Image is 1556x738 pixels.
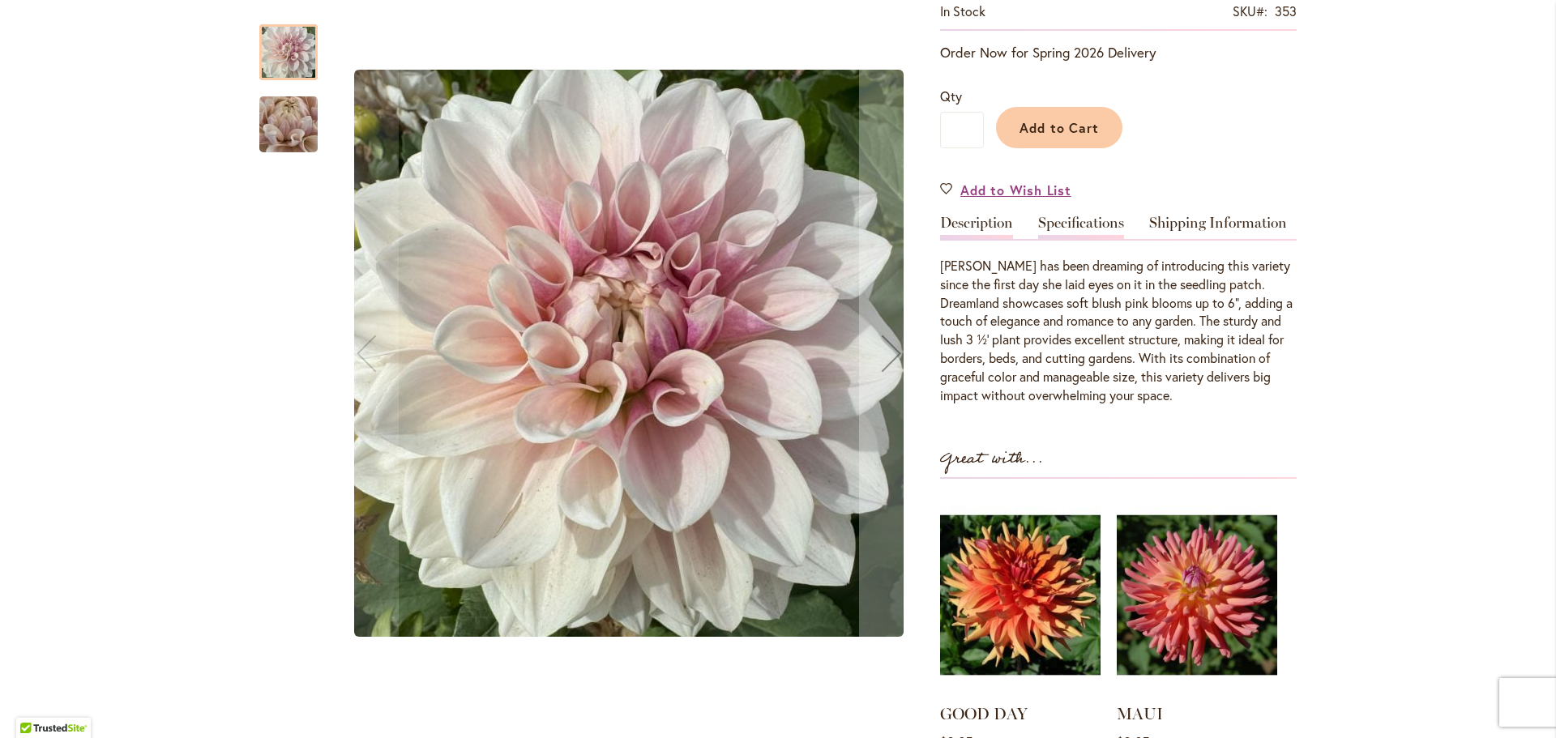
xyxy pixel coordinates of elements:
[940,181,1071,199] a: Add to Wish List
[12,680,58,726] iframe: Launch Accessibility Center
[940,446,1044,472] strong: Great with...
[259,80,318,152] div: DREAMLAND
[940,2,985,19] span: In stock
[1020,119,1100,136] span: Add to Cart
[940,215,1013,239] a: Description
[940,257,1297,405] p: [PERSON_NAME] has been dreaming of introducing this variety since the first day she laid eyes on ...
[334,8,998,699] div: Product Images
[940,495,1101,696] img: GOOD DAY
[859,8,924,699] button: Next
[1117,704,1163,723] a: MAUI
[354,70,904,637] img: DREAMLAND
[940,43,1297,62] p: Order Now for Spring 2026 Delivery
[940,87,962,105] span: Qty
[259,8,334,80] div: DREAMLAND
[1233,2,1267,19] strong: SKU
[230,81,347,169] img: DREAMLAND
[996,107,1122,148] button: Add to Cart
[1117,495,1277,696] img: MAUI
[940,704,1028,723] a: GOOD DAY
[960,181,1071,199] span: Add to Wish List
[1149,215,1287,239] a: Shipping Information
[1275,2,1297,21] div: 353
[334,8,924,699] div: DREAMLANDDREAMLAND
[1038,215,1124,239] a: Specifications
[334,8,924,699] div: DREAMLAND
[940,2,985,21] div: Availability
[940,215,1297,405] div: Detailed Product Info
